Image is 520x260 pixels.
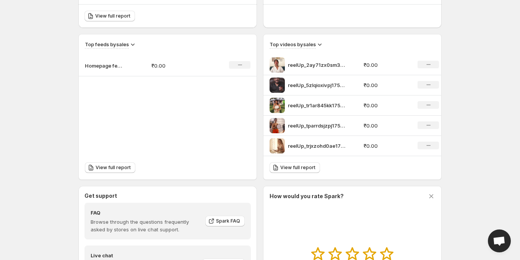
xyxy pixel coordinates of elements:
[364,122,409,129] p: ₹0.00
[288,61,345,69] p: reelUp_2ay71zx0sm31753523391720_original
[91,209,200,216] h4: FAQ
[85,162,135,173] a: View full report
[270,98,285,113] img: reelUp_tr1ar845kk1753523758451_original
[270,162,320,173] a: View full report
[84,192,117,200] h3: Get support
[205,216,245,226] a: Spark FAQ
[288,81,345,89] p: reelUp_5zlqioxivpj1755251507371_medium
[270,118,285,133] img: reelUp_tparrdsjzpj1753523758451_original
[91,252,201,259] h4: Live chat
[270,40,316,48] h3: Top videos by sales
[84,11,135,21] a: View full report
[96,165,131,171] span: View full report
[270,192,344,200] h3: How would you rate Spark?
[270,78,285,93] img: reelUp_5zlqioxivpj1755251507371_medium
[288,142,345,150] p: reelUp_trjxzohd0ae1753523391720_original
[85,62,123,69] p: Homepage feed
[91,218,200,233] p: Browse through the questions frequently asked by stores on live chat support.
[364,61,409,69] p: ₹0.00
[364,102,409,109] p: ₹0.00
[288,122,345,129] p: reelUp_tparrdsjzpj1753523758451_original
[280,165,315,171] span: View full report
[85,40,129,48] h3: Top feeds by sales
[216,218,240,224] span: Spark FAQ
[95,13,130,19] span: View full report
[288,102,345,109] p: reelUp_tr1ar845kk1753523758451_original
[364,81,409,89] p: ₹0.00
[151,62,206,69] p: ₹0.00
[270,138,285,153] img: reelUp_trjxzohd0ae1753523391720_original
[488,229,511,252] a: Open chat
[364,142,409,150] p: ₹0.00
[270,57,285,73] img: reelUp_2ay71zx0sm31753523391720_original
